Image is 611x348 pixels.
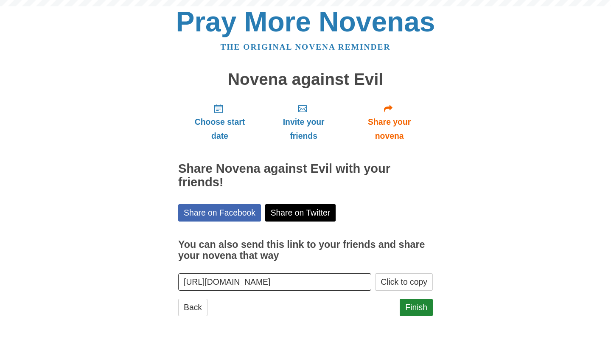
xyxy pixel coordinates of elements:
a: Share on Facebook [178,204,261,222]
a: Share your novena [346,97,433,147]
span: Choose start date [187,115,253,143]
h1: Novena against Evil [178,70,433,89]
h3: You can also send this link to your friends and share your novena that way [178,239,433,261]
a: Finish [400,299,433,316]
span: Share your novena [354,115,424,143]
span: Invite your friends [270,115,337,143]
a: Share on Twitter [265,204,336,222]
a: Invite your friends [261,97,346,147]
h2: Share Novena against Evil with your friends! [178,162,433,189]
a: The original novena reminder [221,42,391,51]
a: Back [178,299,207,316]
button: Click to copy [375,273,433,291]
a: Pray More Novenas [176,6,435,37]
a: Choose start date [178,97,261,147]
